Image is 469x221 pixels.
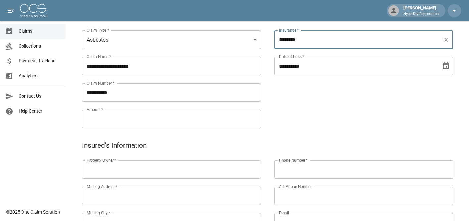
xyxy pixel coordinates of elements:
[6,209,60,215] div: © 2025 One Claim Solution
[279,54,304,59] label: Date of Loss
[442,35,451,44] button: Clear
[82,30,261,49] div: Asbestos
[401,5,441,17] div: [PERSON_NAME]
[279,184,312,189] label: Alt. Phone Number
[87,54,111,59] label: Claim Name
[19,28,61,35] span: Claims
[19,57,61,64] span: Payment Tracking
[87,27,109,33] label: Claim Type
[4,4,17,17] button: open drawer
[87,80,114,86] label: Claim Number
[279,210,289,216] label: Email
[19,93,61,100] span: Contact Us
[403,11,439,17] p: HyperDry Restoration
[19,108,61,115] span: Help Center
[19,72,61,79] span: Analytics
[439,59,452,73] button: Choose date
[87,210,110,216] label: Mailing City
[87,107,103,112] label: Amount
[87,184,117,189] label: Mailing Address
[279,27,299,33] label: Insurance
[87,157,116,163] label: Property Owner
[20,4,46,17] img: ocs-logo-white-transparent.png
[19,43,61,50] span: Collections
[279,157,307,163] label: Phone Number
